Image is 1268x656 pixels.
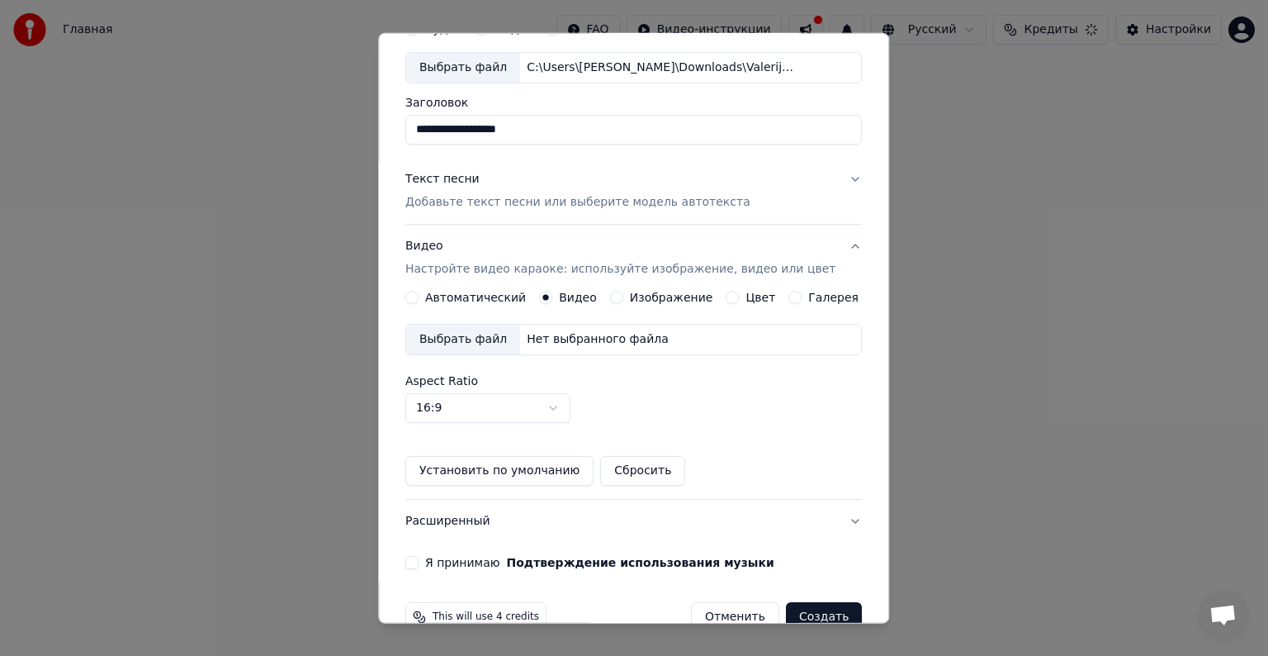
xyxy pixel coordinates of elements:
[406,53,520,83] div: Выбрать файл
[405,225,862,291] button: ВидеоНастройте видео караоке: используйте изображение, видео или цвет
[433,611,539,624] span: This will use 4 credits
[425,23,462,35] label: Аудио
[630,292,713,303] label: Изображение
[746,292,776,303] label: Цвет
[559,292,597,303] label: Видео
[691,602,779,632] button: Отменить
[507,557,774,568] button: Я принимаю
[405,194,750,211] p: Добавьте текст песни или выберите модель автотекста
[405,500,862,543] button: Расширенный
[566,23,589,35] label: URL
[495,23,533,35] label: Видео
[809,292,859,303] label: Галерея
[601,456,686,486] button: Сбросить
[520,331,675,348] div: Нет выбранного файла
[405,97,862,108] label: Заголовок
[405,291,862,499] div: ВидеоНастройте видео караоке: используйте изображение, видео или цвет
[425,292,526,303] label: Автоматический
[405,456,594,486] button: Установить по умолчанию
[786,602,862,632] button: Создать
[520,59,801,76] div: C:\Users\[PERSON_NAME]\Downloads\Valerijj_Meladze_-_Salyut_Vera_57632350.mp3
[405,158,862,224] button: Текст песниДобавьте текст песни или выберите модель автотекста
[405,375,862,387] label: Aspect Ratio
[406,325,520,354] div: Выбрать файл
[405,261,835,278] p: Настройте видео караоке: используйте изображение, видео или цвет
[405,171,480,188] div: Текст песни
[425,557,774,568] label: Я принимаю
[405,238,835,278] div: Видео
